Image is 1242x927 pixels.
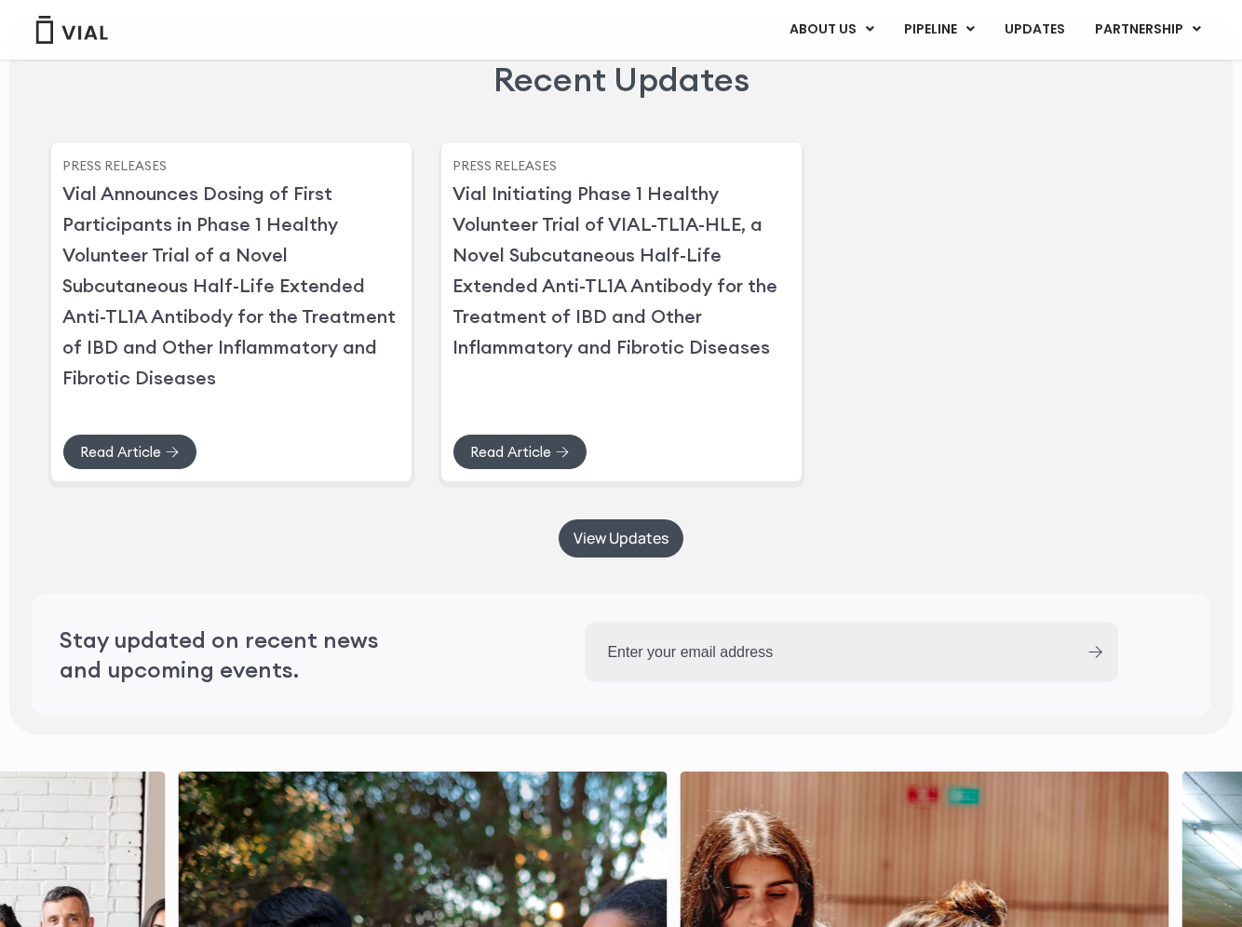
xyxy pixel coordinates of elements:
[470,445,551,459] span: Read Article
[493,57,749,102] h2: Recent Updates
[60,625,423,685] h2: Stay updated on recent news and upcoming events.
[452,156,557,173] a: Press Releases
[452,181,777,358] a: Vial Initiating Phase 1 Healthy Volunteer Trial of VIAL-TL1A-HLE, a Novel Subcutaneous Half-Life ...
[574,531,668,545] span: View Updates
[62,156,167,173] a: Press Releases
[1080,14,1216,46] a: PARTNERSHIPMenu Toggle
[585,622,1072,682] input: Enter your email address
[62,434,197,470] a: Read Article
[889,14,989,46] a: PIPELINEMenu Toggle
[775,14,888,46] a: ABOUT USMenu Toggle
[1088,646,1102,658] input: Submit
[559,519,683,558] a: View Updates
[34,16,109,44] img: Vial Logo
[62,181,396,389] a: Vial Announces Dosing of First Participants in Phase 1 Healthy Volunteer Trial of a Novel Subcuta...
[80,445,161,459] span: Read Article
[452,434,587,470] a: Read Article
[990,14,1079,46] a: UPDATES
